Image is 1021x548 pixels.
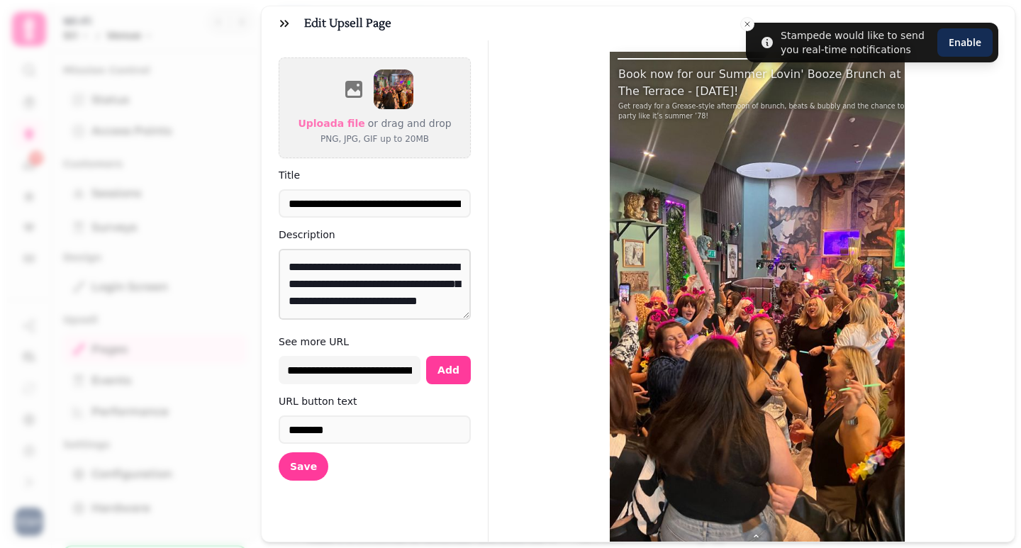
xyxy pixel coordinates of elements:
button: Save [279,452,328,481]
label: URL button text [279,393,471,410]
label: Description [279,226,471,243]
label: Title [279,167,471,184]
span: ⌃ [752,531,764,548]
h3: Edit Upsell Page [304,15,397,32]
span: Save [290,462,317,471]
span: Upload a file [298,118,364,129]
p: PNG, JPG, GIF up to 20MB [298,132,451,146]
img: aHR0cHM6Ly9maWxlcy5zdGFtcGVkZS5haS9kM2EzZDVhMi0wMWE4LTExZWMtOThlYS0wMmJkMmMwNzA0ODkvbWVkaWEvOGVmM... [374,69,413,109]
p: or drag and drop [365,115,452,132]
span: Add [437,365,459,375]
button: Add [426,356,471,384]
label: See more URL [279,333,471,350]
